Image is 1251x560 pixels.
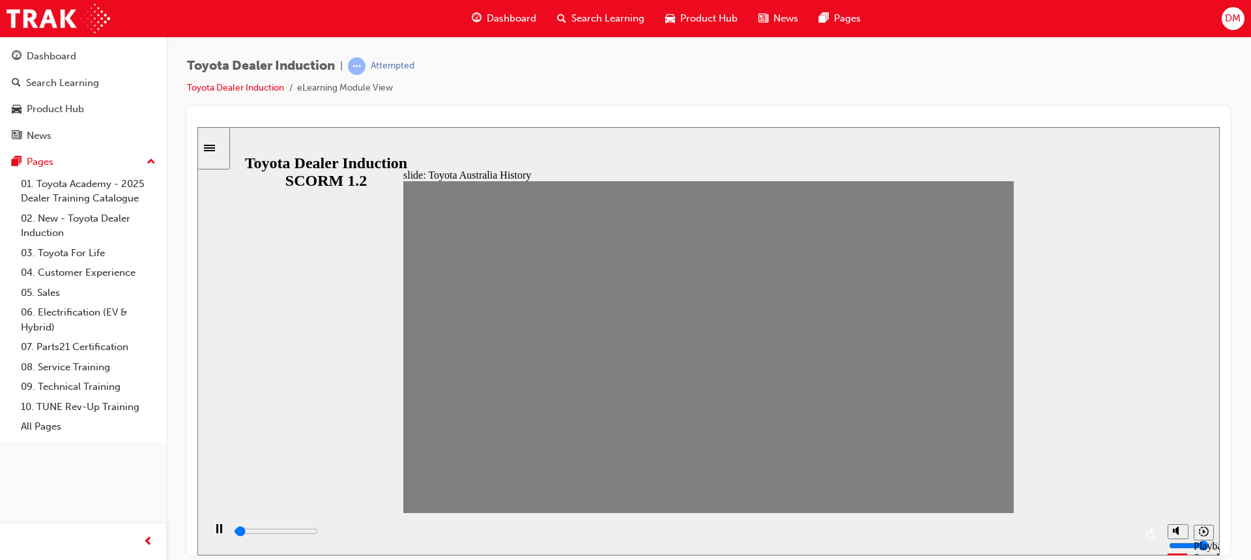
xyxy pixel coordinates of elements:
[5,42,161,150] button: DashboardSearch LearningProduct HubNews
[16,397,161,417] a: 10. TUNE Rev-Up Training
[16,263,161,283] a: 04. Customer Experience
[7,386,964,428] div: playback controls
[16,174,161,209] a: 01. Toyota Academy - 2025 Dealer Training Catalogue
[7,4,110,33] img: Trak
[297,81,393,96] li: eLearning Module View
[26,76,99,91] div: Search Learning
[5,44,161,68] a: Dashboard
[12,104,22,115] span: car-icon
[187,82,284,93] a: Toyota Dealer Induction
[27,49,76,64] div: Dashboard
[27,102,84,117] div: Product Hub
[1225,11,1241,26] span: DM
[340,59,343,74] span: |
[12,78,21,89] span: search-icon
[665,10,675,27] span: car-icon
[12,130,22,142] span: news-icon
[5,124,161,148] a: News
[970,397,991,412] button: Mute (Ctrl+Alt+M)
[1222,7,1244,30] button: DM
[16,377,161,397] a: 09. Technical Training
[748,5,809,32] a: news-iconNews
[27,155,53,169] div: Pages
[5,71,161,95] a: Search Learning
[5,150,161,174] button: Pages
[16,209,161,243] a: 02. New - Toyota Dealer Induction
[461,5,547,32] a: guage-iconDashboard
[996,398,1016,413] button: Playback speed
[964,386,1016,428] div: misc controls
[547,5,655,32] a: search-iconSearch Learning
[834,11,861,26] span: Pages
[147,154,156,171] span: up-icon
[971,413,1056,424] input: volume
[5,97,161,121] a: Product Hub
[773,11,798,26] span: News
[557,10,566,27] span: search-icon
[16,283,161,303] a: 05. Sales
[16,337,161,357] a: 07. Parts21 Certification
[819,10,829,27] span: pages-icon
[371,60,414,72] div: Attempted
[7,396,29,419] button: Pause (Ctrl+Alt+P)
[16,417,161,437] a: All Pages
[12,51,22,63] span: guage-icon
[143,534,153,550] span: prev-icon
[16,243,161,263] a: 03. Toyota For Life
[27,128,51,143] div: News
[996,413,1016,437] div: Playback Speed
[187,59,335,74] span: Toyota Dealer Induction
[809,5,871,32] a: pages-iconPages
[16,357,161,377] a: 08. Service Training
[487,11,536,26] span: Dashboard
[472,10,482,27] span: guage-icon
[348,57,366,75] span: learningRecordVerb_ATTEMPT-icon
[655,5,748,32] a: car-iconProduct Hub
[758,10,768,27] span: news-icon
[571,11,644,26] span: Search Learning
[16,302,161,337] a: 06. Electrification (EV & Hybrid)
[680,11,738,26] span: Product Hub
[944,398,964,417] button: Replay (Ctrl+Alt+R)
[12,156,22,168] span: pages-icon
[36,399,121,409] input: slide progress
